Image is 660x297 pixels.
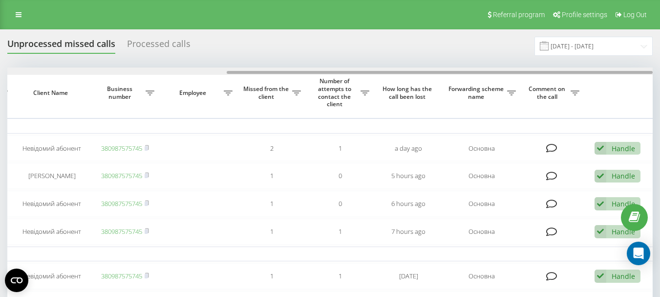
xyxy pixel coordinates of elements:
td: 1 [237,263,306,289]
span: How long has the call been lost [382,85,435,100]
a: 380987575745 [101,199,142,208]
span: Comment on the call [526,85,571,100]
td: 1 [237,191,306,217]
td: 5 hours ago [374,163,443,189]
div: Open Intercom Messenger [627,242,650,265]
td: 6 hours ago [374,191,443,217]
td: 1 [237,163,306,189]
td: a day ago [374,136,443,161]
div: Handle [612,199,635,208]
a: 380987575745 [101,272,142,280]
button: Open CMP widget [5,269,28,292]
div: Processed calls [127,39,191,54]
td: 1 [237,219,306,245]
td: 7 hours ago [374,219,443,245]
a: 380987575745 [101,144,142,153]
td: Невідомий абонент [13,219,91,245]
td: Основна [443,191,521,217]
td: Основна [443,136,521,161]
td: Невідомий абонент [13,136,91,161]
span: Log Out [623,11,647,19]
td: 0 [306,191,374,217]
span: Employee [164,89,224,97]
span: Number of attempts to contact the client [311,77,361,108]
span: Business number [96,85,146,100]
td: Основна [443,263,521,289]
td: 2 [237,136,306,161]
span: Missed from the client [242,85,292,100]
td: Невідомий абонент [13,263,91,289]
span: Profile settings [562,11,607,19]
td: 0 [306,163,374,189]
span: Client Name [21,89,83,97]
span: Referral program [493,11,545,19]
td: [DATE] [374,263,443,289]
td: 1 [306,263,374,289]
td: [PERSON_NAME] [13,163,91,189]
span: Forwarding scheme name [447,85,507,100]
div: Handle [612,171,635,181]
td: Невідомий абонент [13,191,91,217]
td: Основна [443,219,521,245]
a: 380987575745 [101,227,142,236]
a: 380987575745 [101,171,142,180]
div: Unprocessed missed calls [7,39,115,54]
td: 1 [306,136,374,161]
td: Основна [443,163,521,189]
div: Handle [612,144,635,153]
div: Handle [612,227,635,236]
td: 1 [306,219,374,245]
div: Handle [612,272,635,281]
